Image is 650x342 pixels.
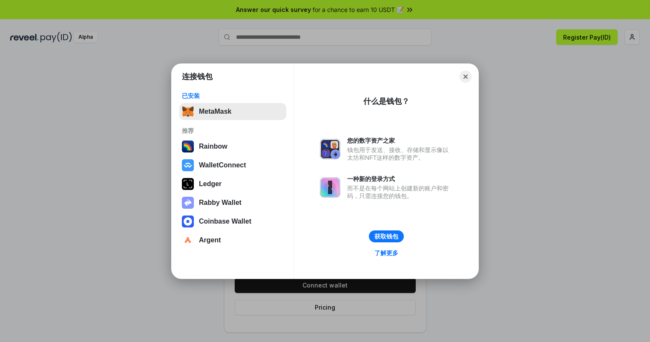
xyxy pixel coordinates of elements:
a: 了解更多 [369,247,403,259]
img: svg+xml,%3Csvg%20xmlns%3D%22http%3A%2F%2Fwww.w3.org%2F2000%2Fsvg%22%20width%3D%2228%22%20height%3... [182,178,194,190]
img: svg+xml,%3Csvg%20width%3D%2228%22%20height%3D%2228%22%20viewBox%3D%220%200%2028%2028%22%20fill%3D... [182,234,194,246]
img: svg+xml,%3Csvg%20fill%3D%22none%22%20height%3D%2233%22%20viewBox%3D%220%200%2035%2033%22%20width%... [182,106,194,118]
h1: 连接钱包 [182,72,213,82]
div: Rabby Wallet [199,199,242,207]
div: 了解更多 [374,249,398,257]
img: svg+xml,%3Csvg%20xmlns%3D%22http%3A%2F%2Fwww.w3.org%2F2000%2Fsvg%22%20fill%3D%22none%22%20viewBox... [182,197,194,209]
div: 什么是钱包？ [363,96,409,106]
img: svg+xml,%3Csvg%20width%3D%22120%22%20height%3D%22120%22%20viewBox%3D%220%200%20120%20120%22%20fil... [182,141,194,152]
button: WalletConnect [179,157,286,174]
div: MetaMask [199,108,231,115]
div: Argent [199,236,221,244]
button: Rabby Wallet [179,194,286,211]
div: 已安装 [182,92,284,100]
div: 一种新的登录方式 [347,175,453,183]
button: Argent [179,232,286,249]
img: svg+xml,%3Csvg%20xmlns%3D%22http%3A%2F%2Fwww.w3.org%2F2000%2Fsvg%22%20fill%3D%22none%22%20viewBox... [320,139,340,159]
div: Rainbow [199,143,227,150]
div: Ledger [199,180,221,188]
img: svg+xml,%3Csvg%20xmlns%3D%22http%3A%2F%2Fwww.w3.org%2F2000%2Fsvg%22%20fill%3D%22none%22%20viewBox... [320,177,340,198]
button: 获取钱包 [369,230,404,242]
button: Ledger [179,175,286,193]
div: 您的数字资产之家 [347,137,453,144]
button: Close [460,71,472,83]
div: Coinbase Wallet [199,218,251,225]
button: MetaMask [179,103,286,120]
button: Coinbase Wallet [179,213,286,230]
div: 而不是在每个网站上创建新的账户和密码，只需连接您的钱包。 [347,184,453,200]
div: WalletConnect [199,161,246,169]
button: Rainbow [179,138,286,155]
img: svg+xml,%3Csvg%20width%3D%2228%22%20height%3D%2228%22%20viewBox%3D%220%200%2028%2028%22%20fill%3D... [182,159,194,171]
img: svg+xml,%3Csvg%20width%3D%2228%22%20height%3D%2228%22%20viewBox%3D%220%200%2028%2028%22%20fill%3D... [182,216,194,227]
div: 推荐 [182,127,284,135]
div: 钱包用于发送、接收、存储和显示像以太坊和NFT这样的数字资产。 [347,146,453,161]
div: 获取钱包 [374,233,398,240]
